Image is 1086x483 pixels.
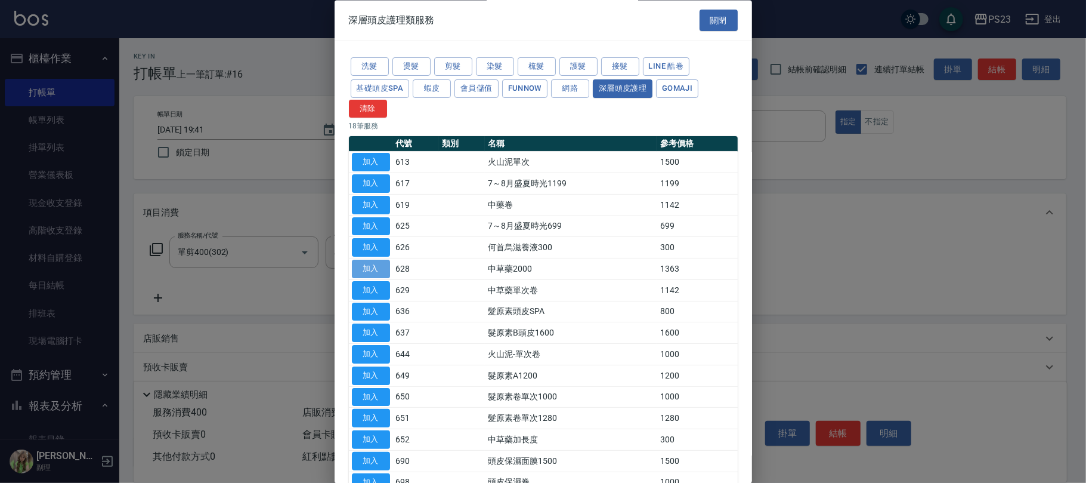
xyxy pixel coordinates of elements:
[393,259,439,280] td: 628
[476,58,514,76] button: 染髮
[485,322,657,344] td: 髮原素B頭皮1600
[393,152,439,173] td: 613
[352,324,390,343] button: 加入
[352,431,390,450] button: 加入
[601,58,639,76] button: 接髮
[657,152,737,173] td: 1500
[393,237,439,259] td: 626
[657,451,737,472] td: 1500
[656,79,698,98] button: Gomaji
[485,216,657,238] td: 7～8月盛夏時光699
[657,216,737,238] td: 699
[393,322,439,344] td: 637
[393,302,439,323] td: 636
[485,451,657,472] td: 頭皮保濕面膜1500
[559,58,598,76] button: 護髮
[349,121,738,132] p: 18 筆服務
[657,259,737,280] td: 1363
[352,217,390,236] button: 加入
[439,137,485,152] th: 類別
[352,367,390,385] button: 加入
[700,10,738,32] button: 關閉
[643,58,690,76] button: LINE 酷卷
[657,237,737,259] td: 300
[413,79,451,98] button: 蝦皮
[657,137,737,152] th: 參考價格
[502,79,547,98] button: FUNNOW
[352,281,390,300] button: 加入
[657,429,737,451] td: 300
[352,260,390,279] button: 加入
[352,388,390,407] button: 加入
[393,344,439,365] td: 644
[485,173,657,195] td: 7～8月盛夏時光1199
[657,195,737,216] td: 1142
[485,429,657,451] td: 中草藥加長度
[349,100,387,118] button: 清除
[454,79,499,98] button: 會員儲值
[657,365,737,387] td: 1200
[593,79,652,98] button: 深層頭皮護理
[485,408,657,429] td: 髮原素卷單次1280
[393,195,439,216] td: 619
[393,216,439,238] td: 625
[352,410,390,428] button: 加入
[351,79,410,98] button: 基礎頭皮SPA
[352,346,390,364] button: 加入
[485,387,657,408] td: 髮原素卷單次1000
[485,137,657,152] th: 名稱
[485,280,657,302] td: 中草藥單次卷
[393,365,439,387] td: 649
[657,322,737,344] td: 1600
[485,302,657,323] td: 髮原素頭皮SPA
[352,196,390,214] button: 加入
[352,452,390,470] button: 加入
[518,58,556,76] button: 梳髮
[393,451,439,472] td: 690
[393,173,439,195] td: 617
[485,365,657,387] td: 髮原素A1200
[485,344,657,365] td: 火山泥-單次卷
[551,79,589,98] button: 網路
[434,58,472,76] button: 剪髮
[485,152,657,173] td: 火山泥單次
[657,344,737,365] td: 1000
[485,259,657,280] td: 中草藥2000
[352,303,390,321] button: 加入
[392,58,431,76] button: 燙髮
[352,239,390,257] button: 加入
[393,387,439,408] td: 650
[657,280,737,302] td: 1142
[349,14,435,26] span: 深層頭皮護理類服務
[393,408,439,429] td: 651
[657,387,737,408] td: 1000
[657,173,737,195] td: 1199
[393,429,439,451] td: 652
[657,302,737,323] td: 800
[352,153,390,172] button: 加入
[485,237,657,259] td: 何首烏滋養液300
[352,175,390,193] button: 加入
[393,137,439,152] th: 代號
[657,408,737,429] td: 1280
[485,195,657,216] td: 中藥卷
[351,58,389,76] button: 洗髮
[393,280,439,302] td: 629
